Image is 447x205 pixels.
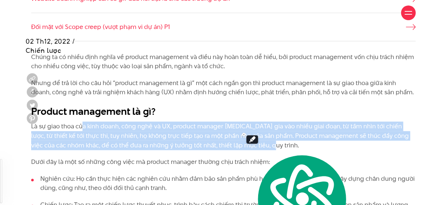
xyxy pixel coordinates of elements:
li: Nghiên cứu: Họ cần thực hiện các nghiên cứu nhằm đảm bảo sản phẩm phù hợp với nhu cầu thị trường,... [31,174,416,193]
p: Nhưng để trả lời cho câu hỏi “product management là gì” một cách ngắn gọn thì product management ... [31,78,416,97]
h2: Product management là gì? [31,105,416,118]
p: Chúng ta có nhiều định nghĩa về product management và điều này hoàn toàn dễ hiểu, bởi product man... [31,52,416,71]
p: Dưới đây là một số những công việc mà product manager thường chịu trách nhiệm: [31,157,416,167]
p: Là sự giao thoa của kinh doanh, công nghệ và UX, product manager [MEDICAL_DATA] gia vào nhiều gia... [31,122,416,150]
a: Đối mặt với Scope creep (vượt phạm vi dự án) P1 [31,22,416,32]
